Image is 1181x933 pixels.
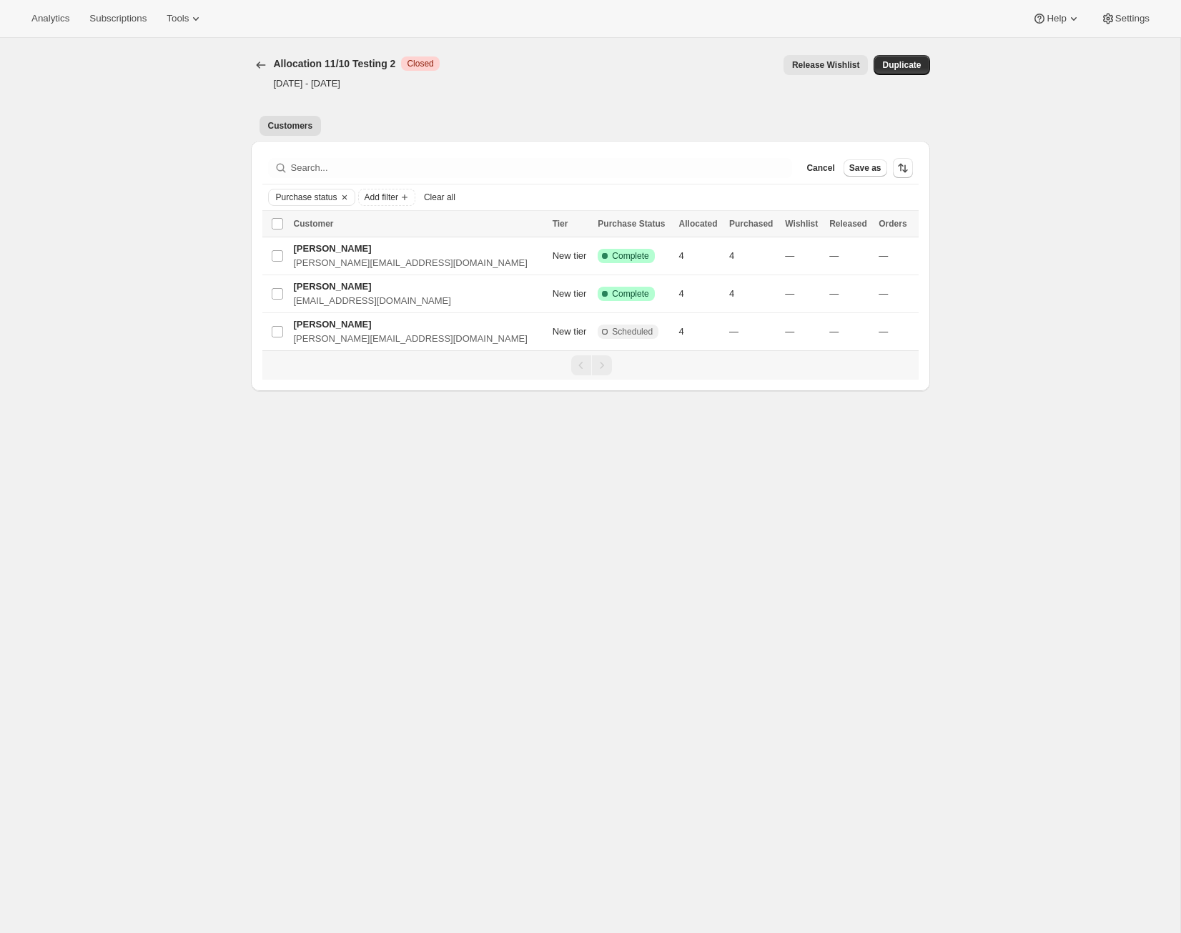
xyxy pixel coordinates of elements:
button: Allocations [251,55,271,75]
td: 4 [675,313,725,351]
span: [PERSON_NAME] [294,319,372,330]
span: [PERSON_NAME] [294,281,372,292]
p: [DATE] - [DATE] [274,76,440,91]
h2: Allocation 11/10 Testing 2 [274,56,396,71]
button: Tools [158,9,212,29]
span: Subscriptions [89,13,147,24]
td: — [825,313,874,351]
span: Duplicate [882,59,921,71]
span: Add filter [365,192,398,203]
button: Duplicate [874,55,929,75]
p: [EMAIL_ADDRESS][DOMAIN_NAME] [294,294,544,308]
button: Help [1024,9,1089,29]
p: [PERSON_NAME][EMAIL_ADDRESS][DOMAIN_NAME] [294,256,544,270]
td: — [781,313,825,351]
button: Sort the results [893,158,913,178]
div: Customers [251,129,930,391]
td: New tier [548,313,594,351]
span: Wishlist [785,219,818,229]
span: Purchased [729,219,773,229]
button: Clear [337,189,352,205]
input: Search... [291,158,793,178]
span: Tools [167,13,189,24]
span: Clear all [424,192,455,203]
span: Released [829,219,867,229]
td: — [874,237,918,275]
span: [PERSON_NAME] [294,243,372,254]
span: Settings [1115,13,1150,24]
button: Subscriptions [81,9,155,29]
span: Release Wishlist [792,59,860,71]
span: Help [1047,13,1066,24]
button: Analytics [23,9,78,29]
span: Purchase Status [598,219,665,229]
button: Settings [1092,9,1158,29]
td: 4 [675,275,725,313]
span: Complete [612,288,648,300]
td: — [725,313,781,351]
span: Customers [268,120,313,132]
td: — [825,275,874,313]
td: 4 [725,275,781,313]
button: Add filter [358,189,415,206]
button: Release Wishlist [784,55,869,75]
td: New tier [548,237,594,275]
span: Customer [294,219,334,229]
span: Closed [407,58,433,69]
button: Purchase status [269,189,337,205]
td: — [781,237,825,275]
button: Clear all [418,189,461,206]
span: Purchase status [276,192,337,203]
button: Customers [260,116,322,136]
td: — [874,275,918,313]
span: Allocated [679,219,718,229]
td: 4 [675,237,725,275]
p: [PERSON_NAME][EMAIL_ADDRESS][DOMAIN_NAME] [294,332,544,346]
nav: Pagination [262,350,919,380]
td: — [825,237,874,275]
td: — [874,313,918,351]
span: Save as [849,162,881,174]
span: Tier [553,219,568,229]
span: Cancel [806,162,834,174]
button: Save as [844,159,887,177]
button: Cancel [801,159,840,177]
span: Orders [879,219,906,229]
span: Analytics [31,13,69,24]
span: Scheduled [612,326,653,337]
td: — [781,275,825,313]
td: 4 [725,237,781,275]
span: Complete [612,250,648,262]
td: New tier [548,275,594,313]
